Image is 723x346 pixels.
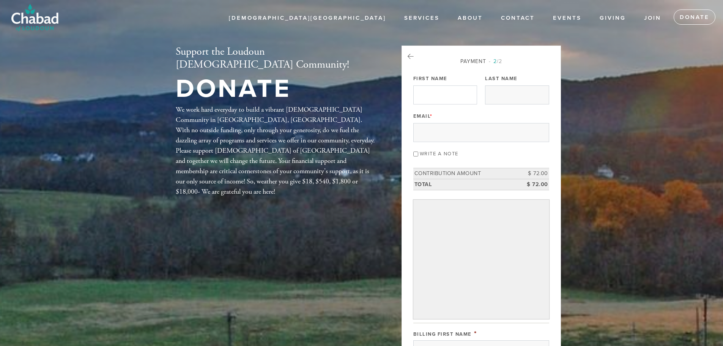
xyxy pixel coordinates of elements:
span: This field is required. [430,113,433,119]
label: Last Name [485,75,518,82]
h1: DONATE [176,77,377,101]
span: This field is required. [474,329,477,338]
span: 2 [493,58,497,65]
td: Total [413,179,515,190]
h2: Support the Loudoun [DEMOGRAPHIC_DATA] Community! [176,46,377,71]
a: Donate [674,9,715,25]
a: Contact [495,11,540,25]
label: Billing First Name [413,331,472,337]
label: Write a note [420,151,458,157]
iframe: Secure payment input frame [415,201,548,318]
div: We work hard everyday to build a vibrant [DEMOGRAPHIC_DATA] Community in [GEOGRAPHIC_DATA], [GEOG... [176,104,377,197]
a: Events [547,11,587,25]
label: First Name [413,75,447,82]
div: Payment [413,57,549,65]
td: Contribution Amount [413,168,515,179]
label: Email [413,113,433,120]
a: [DEMOGRAPHIC_DATA][GEOGRAPHIC_DATA] [223,11,392,25]
a: Giving [594,11,632,25]
a: About [452,11,488,25]
a: Services [399,11,445,25]
img: Artboard%202_0.png [11,4,58,31]
a: JOIN [638,11,667,25]
td: $ 72.00 [515,179,549,190]
td: $ 72.00 [515,168,549,179]
span: /2 [489,58,502,65]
